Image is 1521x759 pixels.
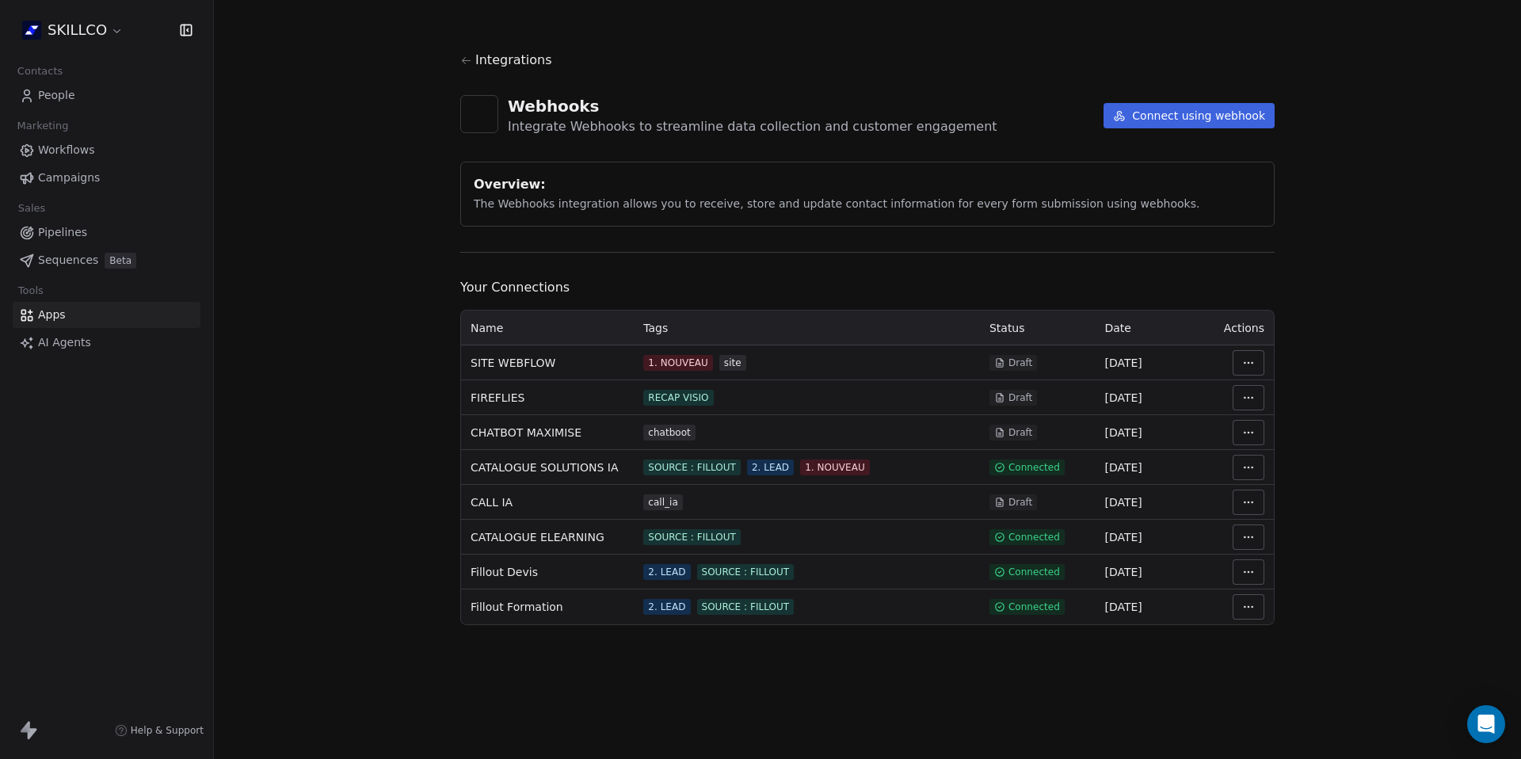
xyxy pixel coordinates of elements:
div: site [724,357,741,369]
div: Webhooks [508,95,997,117]
a: Campaigns [13,165,200,191]
span: [DATE] [1104,357,1142,369]
span: [DATE] [1104,566,1142,578]
span: FIREFLIES [471,390,524,406]
span: Date [1104,322,1130,334]
span: The Webhooks integration allows you to receive, store and update contact information for every fo... [474,197,1199,210]
span: Actions [1224,322,1264,334]
div: 1. NOUVEAU [648,357,708,369]
span: Campaigns [38,170,100,186]
img: Skillco%20logo%20icon%20(2).png [22,21,41,40]
span: Draft [1008,496,1032,509]
span: [DATE] [1104,601,1142,613]
a: Workflows [13,137,200,163]
span: [DATE] [1104,461,1142,474]
span: Connected [1008,566,1060,578]
span: People [38,87,75,104]
div: Open Intercom Messenger [1467,705,1505,743]
span: Connected [1008,461,1060,474]
a: Pipelines [13,219,200,246]
div: RECAP VISIO [648,391,708,404]
span: SKILLCO [48,20,107,40]
a: People [13,82,200,109]
span: Apps [38,307,66,323]
span: Your Connections [460,278,1275,297]
span: Contacts [10,59,70,83]
span: Draft [1008,357,1032,369]
span: Pipelines [38,224,87,241]
div: SOURCE : FILLOUT [648,531,736,544]
span: Sequences [38,252,98,269]
span: [DATE] [1104,391,1142,404]
a: AI Agents [13,330,200,356]
button: SKILLCO [19,17,127,44]
div: Integrate Webhooks to streamline data collection and customer engagement [508,117,997,136]
span: Fillout Formation [471,599,563,615]
div: SOURCE : FILLOUT [648,461,736,474]
span: Fillout Devis [471,564,538,580]
span: Sales [11,196,52,220]
span: [DATE] [1104,496,1142,509]
div: 2. LEAD [752,461,789,474]
span: Tools [11,279,50,303]
a: Apps [13,302,200,328]
span: Tags [643,322,668,334]
span: CATALOGUE SOLUTIONS IA [471,460,619,475]
span: Name [471,322,503,334]
span: Status [989,322,1025,334]
div: 2. LEAD [648,601,685,613]
span: Beta [105,253,136,269]
span: CATALOGUE ELEARNING [471,529,604,545]
div: SOURCE : FILLOUT [702,566,790,578]
span: SITE WEBFLOW [471,355,555,371]
span: Workflows [38,142,95,158]
span: [DATE] [1104,531,1142,544]
span: CHATBOT MAXIMISE [471,425,581,441]
div: 2. LEAD [648,566,685,578]
a: Integrations [460,51,1275,70]
a: SequencesBeta [13,247,200,273]
span: Integrations [475,51,552,70]
span: [DATE] [1104,426,1142,439]
div: chatboot [648,426,691,439]
img: webhooks.svg [468,103,490,125]
div: call_ia [648,496,678,509]
span: Marketing [10,114,75,138]
span: CALL IA [471,494,513,510]
span: Help & Support [131,724,204,737]
span: AI Agents [38,334,91,351]
span: Connected [1008,601,1060,613]
span: Connected [1008,531,1060,544]
div: SOURCE : FILLOUT [702,601,790,613]
div: 1. NOUVEAU [805,461,865,474]
a: Help & Support [115,724,204,737]
button: Connect using webhook [1104,103,1275,128]
div: Overview: [474,175,1261,194]
span: Draft [1008,426,1032,439]
span: Draft [1008,391,1032,404]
